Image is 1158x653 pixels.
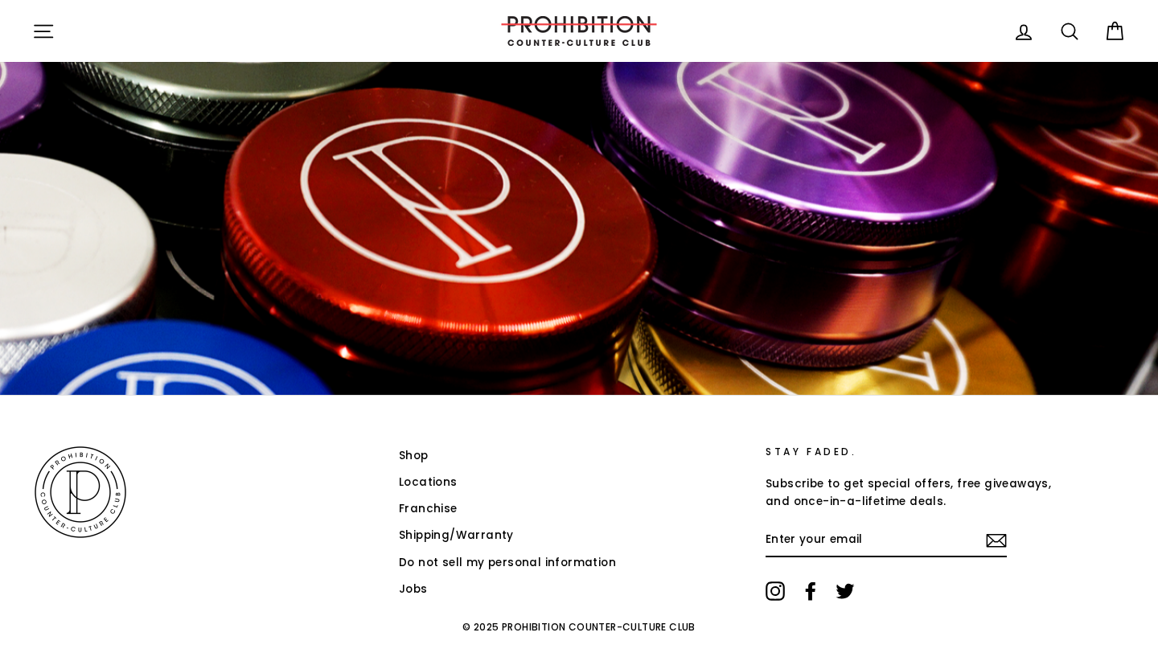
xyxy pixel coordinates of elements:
[32,613,1126,640] p: © 2025 PROHIBITION COUNTER-CULTURE CLUB
[399,524,514,548] a: Shipping/Warranty
[766,444,1066,459] p: STAY FADED.
[399,497,458,521] a: Franchise
[399,444,429,468] a: Shop
[399,470,458,495] a: Locations
[399,577,428,602] a: Jobs
[32,444,129,540] img: PROHIBITION COUNTER-CULTURE CLUB
[499,16,659,46] img: PROHIBITION COUNTER-CULTURE CLUB
[766,523,1007,558] input: Enter your email
[766,475,1066,511] p: Subscribe to get special offers, free giveaways, and once-in-a-lifetime deals.
[399,551,616,575] a: Do not sell my personal information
